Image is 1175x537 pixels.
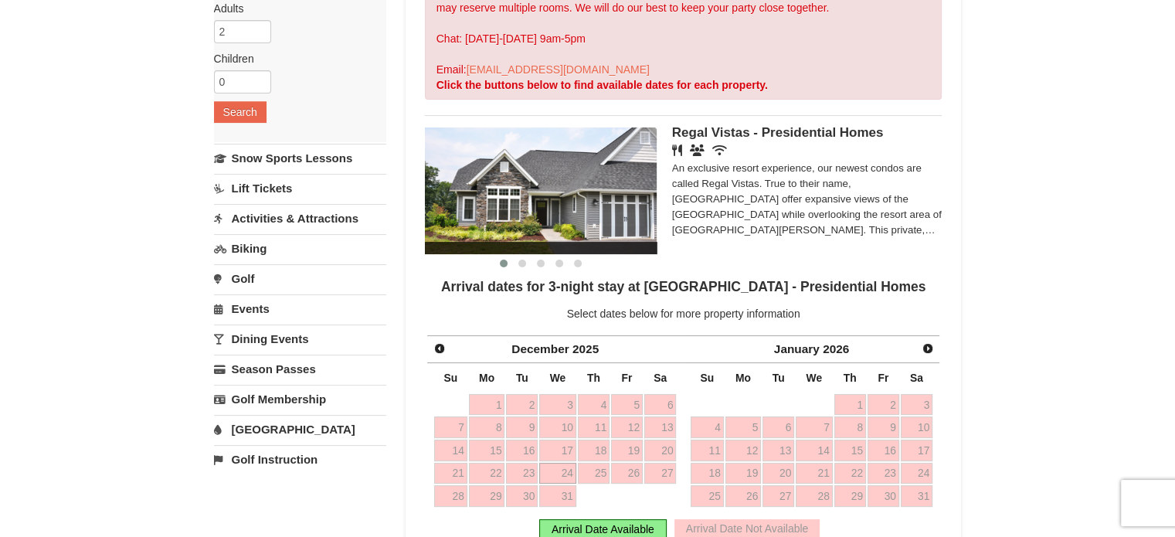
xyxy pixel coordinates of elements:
[844,372,857,384] span: Thursday
[214,234,386,263] a: Biking
[578,440,610,461] a: 18
[506,394,538,416] a: 2
[429,338,450,359] a: Prev
[611,440,643,461] a: 19
[901,394,932,416] a: 3
[901,440,932,461] a: 17
[910,372,923,384] span: Saturday
[434,463,467,484] a: 21
[214,174,386,202] a: Lift Tickets
[644,416,676,438] a: 13
[469,394,505,416] a: 1
[868,485,899,507] a: 30
[868,463,899,484] a: 23
[511,342,569,355] span: December
[762,485,794,507] a: 27
[901,485,932,507] a: 31
[214,1,375,16] label: Adults
[539,463,576,484] a: 24
[834,463,866,484] a: 22
[467,63,650,76] a: [EMAIL_ADDRESS][DOMAIN_NAME]
[901,463,932,484] a: 24
[644,394,676,416] a: 6
[834,416,866,438] a: 8
[654,372,667,384] span: Saturday
[214,325,386,353] a: Dining Events
[425,279,942,294] h4: Arrival dates for 3-night stay at [GEOGRAPHIC_DATA] - Presidential Homes
[214,294,386,323] a: Events
[479,372,494,384] span: Monday
[834,485,866,507] a: 29
[469,416,505,438] a: 8
[622,372,633,384] span: Friday
[691,463,724,484] a: 18
[516,372,528,384] span: Tuesday
[773,372,785,384] span: Tuesday
[868,416,899,438] a: 9
[762,463,794,484] a: 20
[434,416,467,438] a: 7
[587,372,600,384] span: Thursday
[725,463,762,484] a: 19
[567,308,800,320] span: Select dates below for more property information
[922,342,934,355] span: Next
[611,416,643,438] a: 12
[868,440,899,461] a: 16
[796,440,833,461] a: 14
[578,463,610,484] a: 25
[834,440,866,461] a: 15
[434,440,467,461] a: 14
[823,342,849,355] span: 2026
[436,79,768,91] strong: Click the buttons below to find available dates for each property.
[214,264,386,293] a: Golf
[506,463,538,484] a: 23
[578,394,610,416] a: 4
[469,485,505,507] a: 29
[214,204,386,233] a: Activities & Attractions
[214,144,386,172] a: Snow Sports Lessons
[539,440,576,461] a: 17
[469,440,505,461] a: 15
[214,101,267,123] button: Search
[725,440,762,461] a: 12
[691,416,724,438] a: 4
[214,355,386,383] a: Season Passes
[774,342,820,355] span: January
[796,416,833,438] a: 7
[691,440,724,461] a: 11
[725,485,762,507] a: 26
[214,445,386,474] a: Golf Instruction
[644,440,676,461] a: 20
[878,372,888,384] span: Friday
[672,144,682,156] i: Restaurant
[539,394,576,416] a: 3
[672,125,884,140] span: Regal Vistas - Presidential Homes
[834,394,866,416] a: 1
[806,372,822,384] span: Wednesday
[868,394,899,416] a: 2
[506,485,538,507] a: 30
[762,440,794,461] a: 13
[433,342,446,355] span: Prev
[434,485,467,507] a: 28
[214,385,386,413] a: Golf Membership
[550,372,566,384] span: Wednesday
[444,372,458,384] span: Sunday
[672,161,942,238] div: An exclusive resort experience, our newest condos are called Regal Vistas. True to their name, [G...
[690,144,705,156] i: Banquet Facilities
[572,342,599,355] span: 2025
[796,485,833,507] a: 28
[725,416,762,438] a: 5
[796,463,833,484] a: 21
[611,394,643,416] a: 5
[611,463,643,484] a: 26
[762,416,794,438] a: 6
[712,144,727,156] i: Wireless Internet (free)
[578,416,610,438] a: 11
[917,338,939,359] a: Next
[506,416,538,438] a: 9
[214,51,375,66] label: Children
[700,372,714,384] span: Sunday
[901,416,932,438] a: 10
[469,463,505,484] a: 22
